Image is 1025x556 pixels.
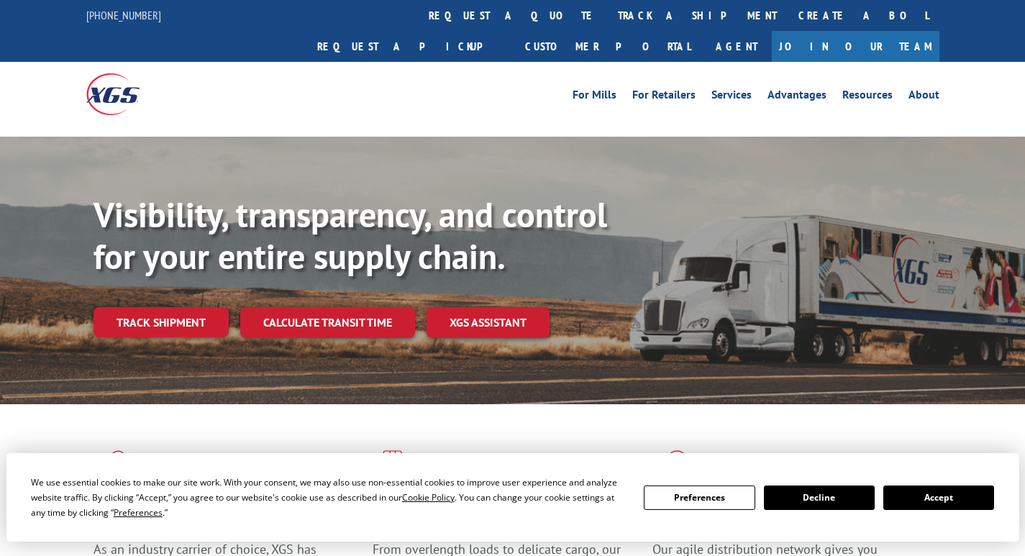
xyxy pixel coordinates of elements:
button: Accept [883,486,994,510]
img: xgs-icon-total-supply-chain-intelligence-red [94,450,138,488]
b: Visibility, transparency, and control for your entire supply chain. [94,192,607,278]
span: Cookie Policy [402,491,455,503]
a: Services [711,89,752,105]
a: About [908,89,939,105]
img: xgs-icon-flagship-distribution-model-red [652,450,702,488]
a: Join Our Team [772,31,939,62]
a: For Mills [573,89,616,105]
a: [PHONE_NUMBER] [86,8,161,22]
button: Preferences [644,486,755,510]
div: Cookie Consent Prompt [6,453,1019,542]
img: xgs-icon-focused-on-flooring-red [373,450,406,488]
a: Customer Portal [514,31,701,62]
a: Resources [842,89,893,105]
a: Track shipment [94,307,229,337]
a: Agent [701,31,772,62]
a: XGS ASSISTANT [427,307,550,338]
button: Decline [764,486,875,510]
a: Request a pickup [306,31,514,62]
div: We use essential cookies to make our site work. With your consent, we may also use non-essential ... [31,475,627,520]
a: Calculate transit time [240,307,415,338]
a: Advantages [767,89,826,105]
a: For Retailers [632,89,696,105]
span: Preferences [114,506,163,519]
